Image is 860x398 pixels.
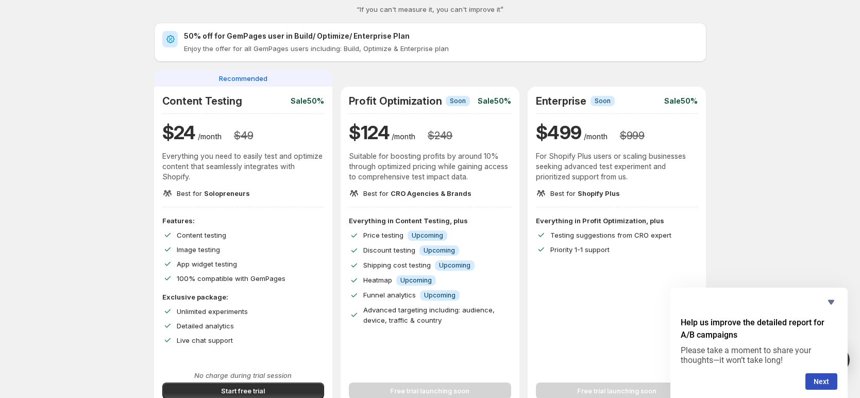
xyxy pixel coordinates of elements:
[412,231,443,240] span: Upcoming
[198,131,222,142] p: /month
[349,120,390,145] h1: $ 124
[681,296,837,390] div: Help us improve the detailed report for A/B campaigns
[363,188,471,198] p: Best for
[291,96,324,106] p: Sale 50%
[584,131,608,142] p: /month
[184,31,698,41] h2: 50% off for GemPages user in Build/ Optimize/ Enterprise Plan
[536,120,582,145] h1: $ 499
[177,260,237,268] span: App widget testing
[424,291,456,300] span: Upcoming
[478,96,511,106] p: Sale 50%
[805,373,837,390] button: Next question
[162,215,325,226] p: Features:
[177,245,220,254] span: Image testing
[177,274,285,283] span: 100% compatible with GemPages
[221,386,265,396] span: Start free trial
[825,296,837,308] button: Hide survey
[363,306,495,324] span: Advanced targeting including: audience, device, traffic & country
[349,215,511,226] p: Everything in Content Testing, plus
[177,322,234,330] span: Detailed analytics
[400,276,432,285] span: Upcoming
[177,307,248,316] span: Unlimited experiments
[363,261,431,269] span: Shipping cost testing
[550,231,671,239] span: Testing suggestions from CRO expert
[681,345,837,365] p: Please take a moment to share your thoughts—it won’t take long!
[177,231,226,239] span: Content testing
[620,129,645,142] h3: $ 999
[363,276,392,284] span: Heatmap
[536,151,698,182] p: For Shopify Plus users or scaling businesses seeking advanced test experiment and prioritized sup...
[162,95,242,107] h2: Content Testing
[184,43,698,54] p: Enjoy the offer for all GemPages users including: Build, Optimize & Enterprise plan
[204,189,250,197] span: Solopreneurs
[162,120,196,145] h1: $ 24
[578,189,620,197] span: Shopify Plus
[536,215,698,226] p: Everything in Profit Optimization, plus
[550,188,620,198] p: Best for
[363,246,415,254] span: Discount testing
[162,292,325,302] p: Exclusive package:
[439,261,470,270] span: Upcoming
[219,73,267,84] span: Recommended
[363,231,403,239] span: Price testing
[664,96,698,106] p: Sale 50%
[424,246,455,255] span: Upcoming
[177,336,233,344] span: Live chat support
[177,188,250,198] p: Best for
[234,129,253,142] h3: $ 49
[162,370,325,380] p: No charge during trial session
[363,291,416,299] span: Funnel analytics
[681,317,837,341] h2: Help us improve the detailed report for A/B campaigns
[349,151,511,182] p: Suitable for boosting profits by around 10% through optimized pricing while gaining access to com...
[428,129,452,142] h3: $ 249
[162,151,325,182] p: Everything you need to easily test and optimize content that seamlessly integrates with Shopify.
[349,95,442,107] h2: Profit Optimization
[357,4,503,14] p: “If you can't measure it, you can't improve it”
[391,189,471,197] span: CRO Agencies & Brands
[450,97,466,105] span: Soon
[595,97,611,105] span: Soon
[550,245,610,254] span: Priority 1-1 support
[392,131,415,142] p: /month
[536,95,586,107] h2: Enterprise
